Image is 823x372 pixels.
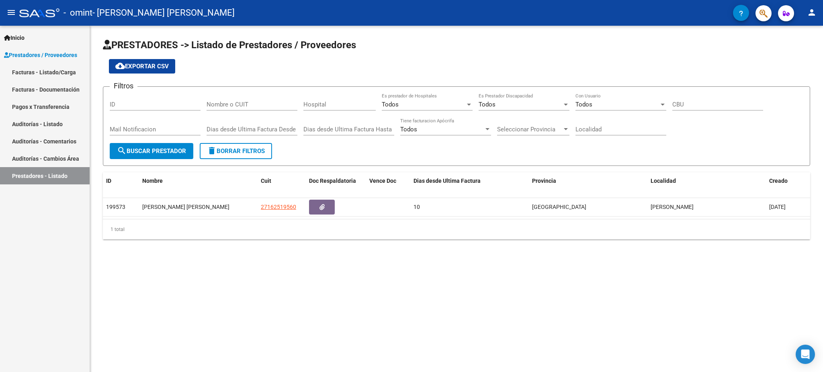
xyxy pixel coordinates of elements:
[103,219,810,239] div: 1 total
[115,63,169,70] span: Exportar CSV
[207,146,217,155] mat-icon: delete
[261,204,296,210] span: 27162519560
[807,8,817,17] mat-icon: person
[139,172,258,190] datatable-header-cell: Nombre
[106,178,111,184] span: ID
[769,204,786,210] span: [DATE]
[103,172,139,190] datatable-header-cell: ID
[110,143,193,159] button: Buscar Prestador
[106,204,125,210] span: 199573
[382,101,399,108] span: Todos
[207,147,265,155] span: Borrar Filtros
[117,146,127,155] mat-icon: search
[115,61,125,71] mat-icon: cloud_download
[479,101,495,108] span: Todos
[92,4,235,22] span: - [PERSON_NAME] [PERSON_NAME]
[117,147,186,155] span: Buscar Prestador
[142,202,254,212] div: [PERSON_NAME] [PERSON_NAME]
[63,4,92,22] span: - omint
[651,204,694,210] span: [PERSON_NAME]
[497,126,562,133] span: Seleccionar Provincia
[414,178,481,184] span: Dias desde Ultima Factura
[200,143,272,159] button: Borrar Filtros
[529,172,647,190] datatable-header-cell: Provincia
[575,101,592,108] span: Todos
[766,172,810,190] datatable-header-cell: Creado
[647,172,766,190] datatable-header-cell: Localidad
[4,51,77,59] span: Prestadores / Proveedores
[366,172,410,190] datatable-header-cell: Vence Doc
[769,178,788,184] span: Creado
[109,59,175,74] button: Exportar CSV
[309,178,356,184] span: Doc Respaldatoria
[4,33,25,42] span: Inicio
[103,39,356,51] span: PRESTADORES -> Listado de Prestadores / Proveedores
[258,172,306,190] datatable-header-cell: Cuit
[651,178,676,184] span: Localidad
[414,204,420,210] span: 10
[410,172,529,190] datatable-header-cell: Dias desde Ultima Factura
[369,178,396,184] span: Vence Doc
[110,80,137,92] h3: Filtros
[142,178,163,184] span: Nombre
[6,8,16,17] mat-icon: menu
[306,172,366,190] datatable-header-cell: Doc Respaldatoria
[532,204,586,210] span: [GEOGRAPHIC_DATA]
[532,178,556,184] span: Provincia
[261,178,271,184] span: Cuit
[400,126,417,133] span: Todos
[796,345,815,364] div: Open Intercom Messenger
